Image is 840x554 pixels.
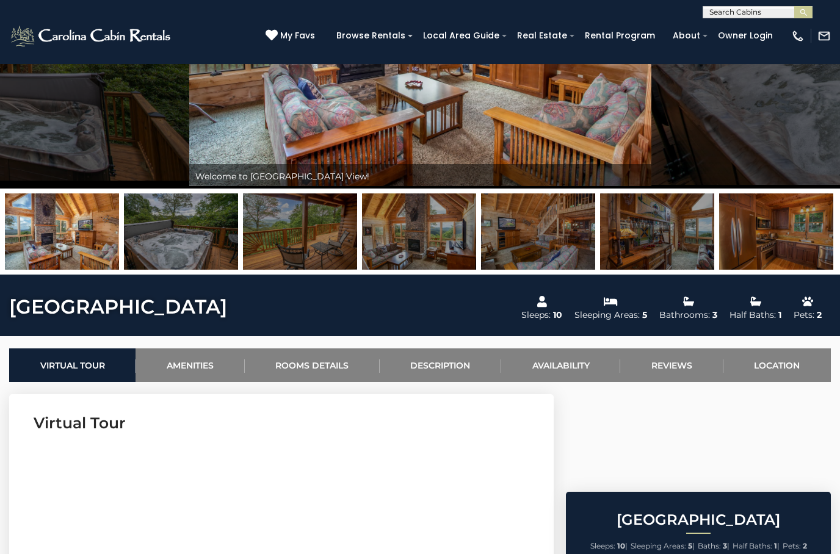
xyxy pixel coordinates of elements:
a: Availability [501,348,620,382]
h3: Virtual Tour [34,412,529,434]
li: | [698,538,730,554]
strong: 5 [688,541,692,550]
span: Sleeps: [590,541,615,550]
img: 163267507 [5,193,119,270]
strong: 2 [803,541,807,550]
li: | [631,538,695,554]
a: Location [723,348,831,382]
img: 163267513 [481,193,595,270]
a: Local Area Guide [417,26,505,45]
strong: 10 [617,541,625,550]
a: Browse Rentals [330,26,411,45]
img: White-1-2.png [9,24,174,48]
img: mail-regular-white.png [817,29,831,43]
a: Rental Program [579,26,661,45]
h2: [GEOGRAPHIC_DATA] [569,512,828,528]
a: Virtual Tour [9,348,136,382]
img: phone-regular-white.png [791,29,805,43]
span: My Favs [280,29,315,42]
strong: 1 [774,541,777,550]
img: 163267514 [600,193,714,270]
img: 163267542 [362,193,476,270]
a: About [667,26,706,45]
div: Welcome to [GEOGRAPHIC_DATA] View! [189,164,651,189]
img: 163267541 [243,193,357,270]
span: Sleeping Areas: [631,541,686,550]
img: 163267515 [719,193,833,270]
a: Reviews [620,348,723,382]
a: Amenities [136,348,244,382]
a: Rooms Details [245,348,380,382]
a: Description [380,348,501,382]
a: Owner Login [712,26,779,45]
li: | [733,538,780,554]
span: Baths: [698,541,721,550]
a: My Favs [266,29,318,43]
span: Pets: [783,541,801,550]
li: | [590,538,628,554]
span: Half Baths: [733,541,772,550]
strong: 3 [723,541,727,550]
a: Real Estate [511,26,573,45]
img: 163267512 [124,193,238,270]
